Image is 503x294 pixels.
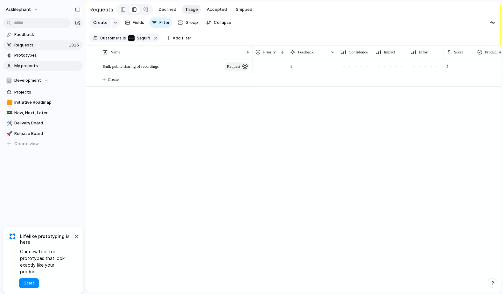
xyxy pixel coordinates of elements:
[6,130,12,137] button: 🚀
[173,35,191,41] span: Add filter
[163,34,195,43] button: Add filter
[204,5,230,14] button: Accepted
[89,17,111,28] button: Create
[384,49,395,55] span: Impact
[14,99,80,106] span: Initiative Roadmap
[7,130,11,137] div: 🚀
[123,35,126,41] span: is
[20,234,73,245] span: Lifelike prototyping is here
[14,63,80,69] span: My projects
[6,6,31,13] span: AskElephant
[14,89,80,95] span: Projects
[3,61,83,71] a: My projects
[122,17,147,28] button: Fields
[207,6,227,13] span: Accepted
[3,129,83,138] a: 🚀Release Board
[19,278,39,288] button: Start
[444,60,451,70] span: 5
[127,35,151,42] button: Sequifi
[3,139,83,149] button: Create view
[14,120,80,126] span: Delivery Board
[185,6,198,13] span: Triage
[3,4,42,15] button: AskElephant
[14,77,41,84] span: Development
[103,62,159,70] span: Bulk public sharing of recordings
[288,60,295,70] span: 1
[3,108,83,118] a: 🚥Now, Next, Later
[14,110,80,116] span: Now, Next, Later
[108,76,119,83] span: Create
[204,17,234,28] button: Collapse
[159,6,176,13] span: Declined
[214,19,231,26] span: Collapse
[3,98,83,107] a: 🟧Initiative Roadmap
[233,5,255,14] button: Shipped
[110,49,120,55] span: Name
[3,76,83,85] button: 🏢Development
[69,42,80,48] span: 1315
[3,87,83,97] a: Projects
[185,19,198,26] span: Group
[7,99,11,106] div: 🟧
[122,35,127,42] button: is
[24,280,34,286] span: Start
[159,19,170,26] span: Filter
[14,141,39,147] span: Create view
[137,35,150,41] span: Sequifi
[3,40,83,50] a: Requests1315
[182,5,201,14] button: Triage
[100,35,122,41] span: Customers
[6,99,12,106] button: 🟧
[6,110,12,116] button: 🚥
[14,130,80,137] span: Release Board
[225,62,249,71] button: request
[14,42,67,48] span: Requests
[7,120,11,127] div: 🛠️
[156,5,179,14] button: Declined
[263,49,276,55] span: Priority
[227,62,240,71] span: request
[419,49,429,55] span: Effort
[6,120,12,126] button: 🛠️
[3,30,83,39] a: Feedback
[7,109,11,116] div: 🚥
[298,49,314,55] span: Feedback
[3,51,83,60] a: Prototypes
[20,248,73,275] span: Our new tool for prototypes that look exactly like your product.
[89,6,113,13] h2: Requests
[149,17,172,28] button: Filter
[175,17,201,28] button: Group
[454,49,464,55] span: Score
[3,118,83,128] a: 🛠️Delivery Board
[93,19,108,26] span: Create
[14,52,80,59] span: Prototypes
[73,232,80,240] button: Dismiss
[14,31,80,38] span: Feedback
[236,6,252,13] span: Shipped
[349,49,368,55] span: Confidence
[6,77,12,84] div: 🏢
[133,19,144,26] span: Fields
